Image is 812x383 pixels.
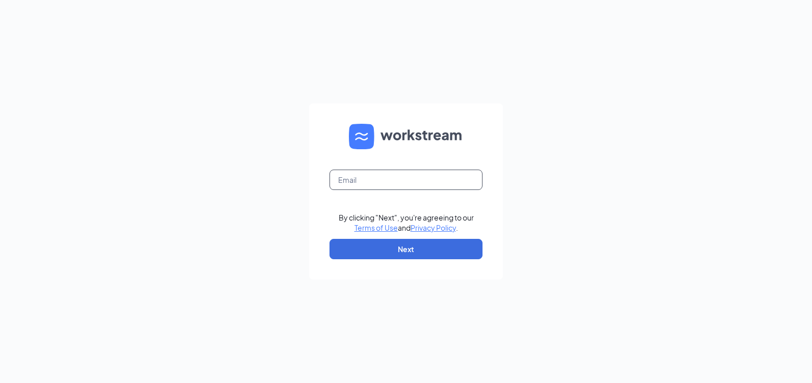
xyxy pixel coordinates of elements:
input: Email [329,170,483,190]
a: Privacy Policy [411,223,456,232]
button: Next [329,239,483,259]
img: WS logo and Workstream text [349,124,463,149]
div: By clicking "Next", you're agreeing to our and . [339,212,474,233]
a: Terms of Use [354,223,398,232]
